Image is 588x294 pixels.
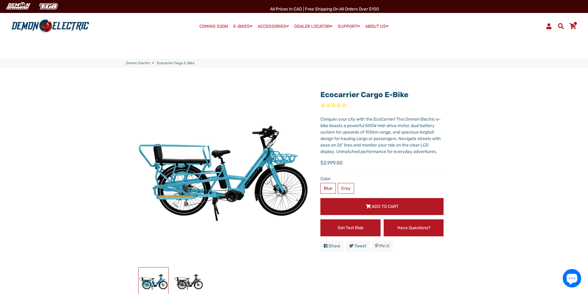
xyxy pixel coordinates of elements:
[292,22,335,31] a: DEALER LOCATOR
[372,204,398,209] span: Add to Cart
[320,159,343,167] span: $2,999.00
[384,219,444,236] a: Have Questions?
[9,18,91,34] img: Demon Electric logo
[561,269,583,289] inbox-online-store-chat: Shopify online store chat
[157,61,194,66] span: Ecocarrier Cargo E-Bike
[320,219,381,236] a: Get Test Ride
[354,243,366,249] span: Tweet
[320,90,408,99] a: Ecocarrier Cargo E-Bike
[320,102,444,110] span: Rated 0.0 out of 5 stars 0 reviews
[338,183,354,194] label: Gray
[231,22,255,31] a: E-BIKES
[126,61,150,66] a: Demon Electric
[197,22,230,31] a: COMING SOON
[336,22,362,31] a: SUPPORT
[320,116,444,155] div: Conquer your city with the EcoCarrier! This Demon Electric e-bike boasts a powerful 500W mid-driv...
[320,176,444,182] label: Color
[320,198,444,215] button: Add to Cart
[270,6,379,12] span: All Prices in CAD | Free shipping on all orders over $100
[3,1,33,11] img: Demon Electric
[328,243,340,249] span: Share
[363,22,391,31] a: ABOUT US
[36,1,61,11] img: TGB Canada
[379,243,389,249] span: Pin it
[256,22,291,31] a: ACCESSORIES
[320,183,336,194] label: Blue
